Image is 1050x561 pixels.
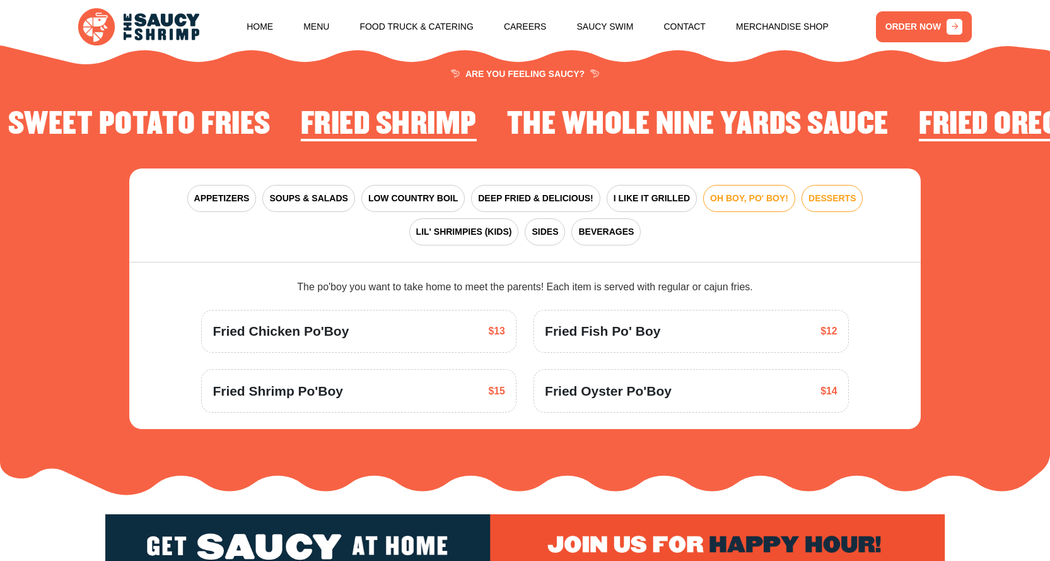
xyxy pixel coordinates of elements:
span: Fried Oyster Po'Boy [545,381,672,401]
button: SOUPS & SALADS [262,185,354,212]
span: BEVERAGES [578,225,634,239]
span: APPETIZERS [194,192,250,205]
span: LOW COUNTRY BOIL [368,192,458,205]
button: APPETIZERS [187,185,257,212]
span: OH BOY, PO' BOY! [710,192,788,205]
span: SOUPS & SALADS [269,192,347,205]
span: DESSERTS [808,192,856,205]
a: Contact [663,3,705,50]
span: $12 [820,324,837,339]
button: SIDES [525,218,565,245]
li: 2 of 4 [507,107,889,146]
span: $14 [820,384,837,399]
a: Careers [504,3,547,50]
span: Fried Fish Po' Boy [545,321,660,341]
span: Fried Chicken Po'Boy [213,321,349,341]
span: SIDES [532,225,558,239]
button: DESSERTS [802,185,863,212]
a: Menu [303,3,329,50]
a: Food Truck & Catering [359,3,473,50]
button: BEVERAGES [571,218,641,245]
a: ORDER NOW [876,11,972,42]
span: $15 [489,384,505,399]
div: The po'boy you want to take home to meet the parents! Each item is served with regular or cajun f... [201,280,849,295]
button: LOW COUNTRY BOIL [361,185,465,212]
button: I LIKE IT GRILLED [607,185,697,212]
button: DEEP FRIED & DELICIOUS! [471,185,600,212]
a: Saucy Swim [577,3,634,50]
li: 1 of 4 [301,107,477,146]
span: $13 [489,324,505,339]
li: 4 of 4 [8,107,271,146]
span: I LIKE IT GRILLED [614,192,690,205]
button: LIL' SHRIMPIES (KIDS) [409,218,519,245]
a: Home [247,3,273,50]
span: ARE YOU FEELING SAUCY? [451,69,599,78]
h2: Sweet Potato Fries [8,107,271,142]
img: logo [78,8,199,45]
a: Merchandise Shop [736,3,829,50]
h2: Fried Shrimp [301,107,477,142]
button: OH BOY, PO' BOY! [703,185,795,212]
span: DEEP FRIED & DELICIOUS! [478,192,593,205]
span: LIL' SHRIMPIES (KIDS) [416,225,512,239]
h2: The Whole Nine Yards Sauce [507,107,889,142]
span: Fried Shrimp Po'Boy [213,381,343,401]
